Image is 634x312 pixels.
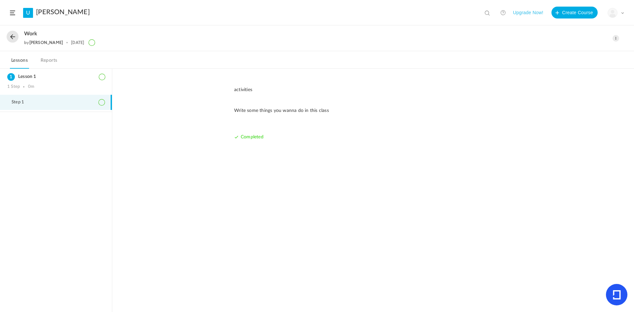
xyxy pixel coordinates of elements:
[10,56,29,69] a: Lessons
[24,31,37,37] span: Work
[234,107,512,114] p: Write some things you wanna do in this class
[234,87,512,93] p: activities
[28,84,34,89] div: 0m
[7,74,105,80] h3: Lesson 1
[12,100,32,105] span: Step 1
[608,8,617,17] img: user-image.png
[23,8,33,18] a: U
[551,7,598,18] button: Create Course
[24,40,63,45] div: by
[71,40,84,45] div: [DATE]
[7,84,20,89] div: 1 Step
[39,56,59,69] a: Reports
[29,40,63,45] a: [PERSON_NAME]
[513,7,543,18] button: Upgrade Now!
[36,8,90,16] a: [PERSON_NAME]
[241,135,264,139] span: Completed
